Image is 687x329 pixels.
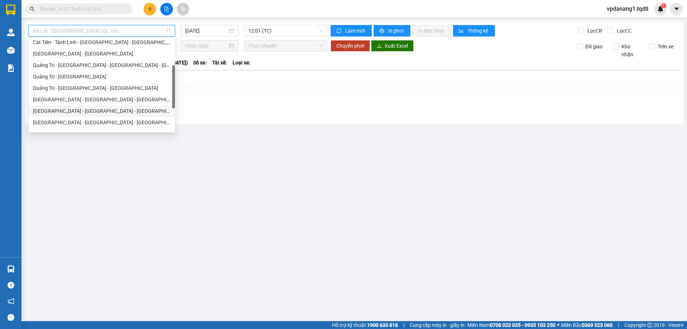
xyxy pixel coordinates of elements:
span: In phơi [388,27,405,35]
div: Quảng Trị - [GEOGRAPHIC_DATA] - [GEOGRAPHIC_DATA] - [GEOGRAPHIC_DATA] [33,61,171,69]
span: | [618,321,619,329]
img: warehouse-icon [7,29,15,36]
div: Cát Tiên - Tánh Linh - Huế - Quảng Trị [29,37,175,48]
div: Đà Lạt - Nha Trang - Đà Nẵng [29,94,175,105]
span: Đà Lạt - Sài Gòn (QL 1A) [33,25,171,36]
span: file-add [164,6,169,11]
span: bar-chart [459,28,465,34]
button: plus [143,3,156,15]
span: | [403,321,404,329]
span: message [8,314,14,321]
div: Quảng Trị - Bình Dương - Bình Phước [29,82,175,94]
div: Đà Nẵng - Nha Trang - Đà Lạt [29,105,175,117]
input: 13/09/2025 [185,27,228,35]
sup: 1 [661,3,666,8]
div: Sài Gòn - Quảng Trị [29,48,175,59]
div: Lộc Ninh - [GEOGRAPHIC_DATA] - [GEOGRAPHIC_DATA] - [GEOGRAPHIC_DATA] [33,130,171,138]
span: Làm mới [345,27,366,35]
div: [GEOGRAPHIC_DATA] - [GEOGRAPHIC_DATA] [33,50,171,58]
span: Số xe: [193,59,207,67]
button: In đơn chọn [412,25,451,37]
div: Quảng Trị - Huế - Đà Nẵng - Vũng Tàu [29,59,175,71]
strong: 1900 633 818 [367,322,398,328]
span: Trên xe [655,43,676,50]
span: 1 [662,3,665,8]
span: caret-down [673,6,680,12]
div: Quảng Trị - Sài Gòn [29,71,175,82]
button: syncLàm mới [331,25,372,37]
button: downloadXuất Excel [371,40,414,52]
div: Quảng Trị - [GEOGRAPHIC_DATA] - [GEOGRAPHIC_DATA] [33,84,171,92]
span: plus [147,6,152,11]
span: Thống kê [468,27,489,35]
div: [GEOGRAPHIC_DATA] - [GEOGRAPHIC_DATA] - [GEOGRAPHIC_DATA] - [GEOGRAPHIC_DATA] [33,118,171,126]
span: Miền Bắc [561,321,613,329]
div: [GEOGRAPHIC_DATA] - [GEOGRAPHIC_DATA] - [GEOGRAPHIC_DATA] [33,107,171,115]
span: vpdanang1.tqdtl [601,4,654,13]
button: aim [177,3,189,15]
span: Đã giao [583,43,605,50]
img: warehouse-icon [7,265,15,273]
span: Lọc CC [614,27,633,35]
input: Chọn ngày [185,42,228,50]
div: Quảng Trị - [GEOGRAPHIC_DATA] [33,73,171,81]
span: Hỗ trợ kỹ thuật: [332,321,398,329]
img: icon-new-feature [657,6,664,12]
span: Kho nhận [619,43,644,58]
span: question-circle [8,282,14,289]
span: Cung cấp máy in - giấy in: [410,321,466,329]
span: Lọc CR [585,27,603,35]
span: Miền Nam [467,321,555,329]
span: search [30,6,35,11]
strong: 0708 023 035 - 0935 103 250 [490,322,555,328]
button: file-add [160,3,173,15]
span: notification [8,298,14,305]
span: printer [379,28,385,34]
span: ⚪️ [557,324,559,326]
button: bar-chartThống kê [453,25,495,37]
button: printerIn phơi [374,25,410,37]
span: copyright [647,323,652,328]
div: [GEOGRAPHIC_DATA] - [GEOGRAPHIC_DATA] - [GEOGRAPHIC_DATA] [33,96,171,103]
span: Loại xe: [233,59,250,67]
img: warehouse-icon [7,47,15,54]
span: sync [336,28,342,34]
span: aim [180,6,185,11]
button: Chuyển phơi [331,40,370,52]
img: logo-vxr [6,5,15,15]
span: Chọn chuyến [248,40,323,51]
button: caret-down [670,3,683,15]
span: Tài xế: [212,59,227,67]
strong: 0369 525 060 [582,322,613,328]
span: 12:01 (TC) [248,25,323,36]
input: Tìm tên, số ĐT hoặc mã đơn [39,5,124,13]
div: Quảng Bình - Quảng Trị - Huế - Lộc Ninh [29,117,175,128]
div: Cát Tiên - Tánh Linh - [GEOGRAPHIC_DATA] - [GEOGRAPHIC_DATA] [33,38,171,46]
div: Lộc Ninh - Huế - Quảng Trị - Quảng Bình [29,128,175,140]
img: solution-icon [7,64,15,72]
